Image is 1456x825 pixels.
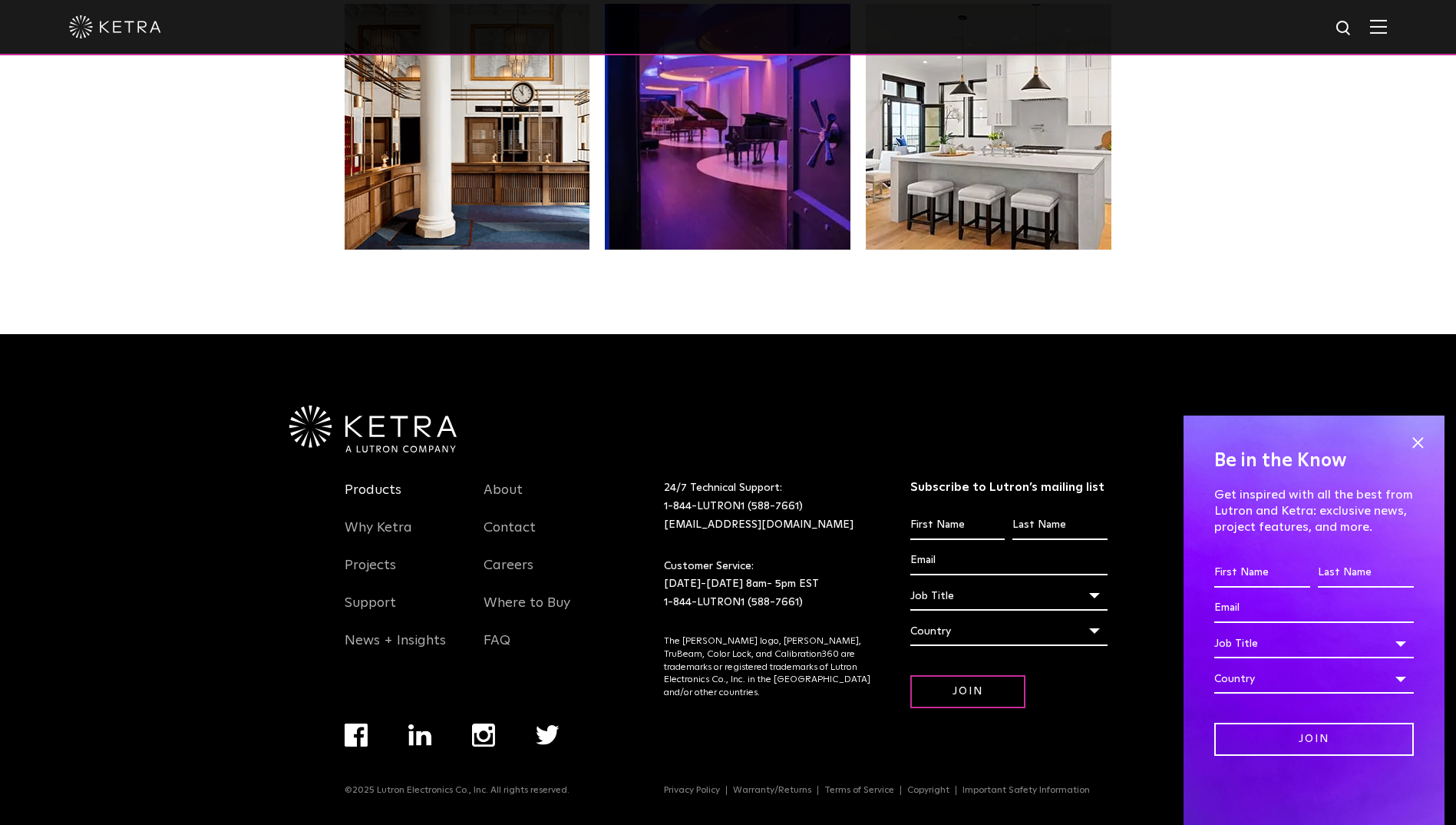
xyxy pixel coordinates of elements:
p: 24/7 Technical Support: [664,479,872,534]
img: facebook [345,724,368,747]
h3: Subscribe to Lutron’s mailing list [910,479,1108,495]
input: First Name [910,511,1005,540]
a: News + Insights [345,632,446,668]
a: Privacy Policy [658,786,727,795]
a: FAQ [484,632,510,668]
img: instagram [472,724,495,747]
input: Last Name [1318,558,1414,588]
input: Last Name [1012,511,1107,540]
a: Projects [345,557,396,592]
img: Hamburger%20Nav.svg [1370,19,1387,34]
input: First Name [1214,558,1310,588]
input: Join [1214,723,1414,756]
p: ©2025 Lutron Electronics Co., Inc. All rights reserved. [345,785,570,796]
a: Why Ketra [345,519,412,555]
a: Where to Buy [484,595,570,630]
a: 1-844-LUTRON1 (588-7661) [664,597,803,608]
div: Navigation Menu [345,724,600,785]
a: [EMAIL_ADDRESS][DOMAIN_NAME] [664,519,853,530]
p: Get inspired with all the best from Lutron and Ketra: exclusive news, project features, and more. [1214,487,1414,535]
div: Country [1214,664,1414,694]
img: search icon [1335,19,1354,38]
p: Customer Service: [DATE]-[DATE] 8am- 5pm EST [664,558,872,612]
a: Warranty/Returns [727,786,818,795]
a: About [484,482,523,517]
div: Country [910,617,1108,646]
input: Email [1214,594,1414,623]
a: Contact [484,519,536,555]
a: Copyright [901,786,956,795]
div: Job Title [1214,629,1414,658]
a: Careers [484,557,533,592]
div: Navigation Menu [484,479,600,668]
p: The [PERSON_NAME] logo, [PERSON_NAME], TruBeam, Color Lock, and Calibration360 are trademarks or ... [664,635,872,700]
input: Join [910,675,1025,708]
a: Terms of Service [818,786,901,795]
a: Support [345,595,396,630]
div: Job Title [910,581,1108,611]
h4: Be in the Know [1214,446,1414,475]
a: Products [345,482,401,517]
img: twitter [536,725,560,745]
a: Important Safety Information [956,786,1096,795]
input: Email [910,546,1108,575]
img: linkedin [408,724,432,746]
div: Navigation Menu [664,785,1111,796]
img: Ketra-aLutronCo_White_RGB [289,406,457,453]
a: 1-844-LUTRON1 (588-7661) [664,501,803,512]
div: Navigation Menu [345,479,461,668]
img: ketra-logo-2019-white [69,15,161,38]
